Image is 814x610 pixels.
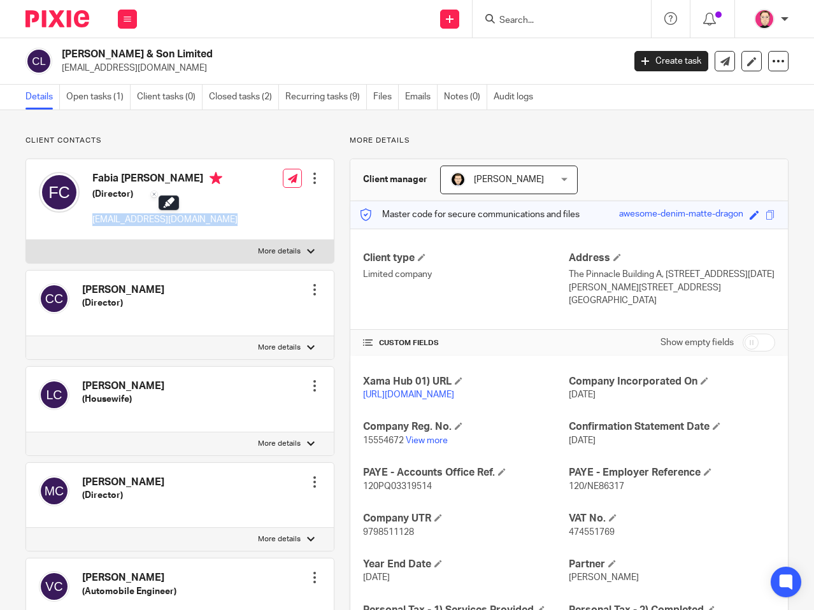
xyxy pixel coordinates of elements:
a: Notes (0) [444,85,487,110]
a: Recurring tasks (9) [285,85,367,110]
p: [PERSON_NAME][STREET_ADDRESS] [569,281,775,294]
h5: (Director) [82,489,164,502]
h4: VAT No. [569,512,775,525]
img: svg%3E [39,379,69,410]
a: Closed tasks (2) [209,85,279,110]
a: Create task [634,51,708,71]
h2: [PERSON_NAME] & Son Limited [62,48,504,61]
a: [URL][DOMAIN_NAME] [363,390,454,399]
h5: (Automobile Engineer) [82,585,176,598]
span: 474551769 [569,528,615,537]
span: 120PQ03319514 [363,482,432,491]
img: svg%3E [39,172,80,213]
label: Show empty fields [660,336,734,349]
input: Search [498,15,613,27]
h4: Company Incorporated On [569,375,775,388]
p: More details [258,439,301,449]
a: Details [25,85,60,110]
img: Bradley%20-%20Pink.png [754,9,775,29]
h4: PAYE - Accounts Office Ref. [363,466,569,479]
i: Primary [210,172,222,185]
span: [PERSON_NAME] [569,573,639,582]
p: [EMAIL_ADDRESS][DOMAIN_NAME] [62,62,615,74]
span: [PERSON_NAME] [474,175,544,184]
p: More details [258,343,301,353]
a: Emails [405,85,438,110]
a: Files [373,85,399,110]
img: svg%3E [25,48,52,74]
p: More details [258,246,301,257]
p: Limited company [363,268,569,281]
h4: CUSTOM FIELDS [363,338,569,348]
span: [DATE] [363,573,390,582]
img: svg%3E [39,476,69,506]
p: [EMAIL_ADDRESS][DOMAIN_NAME] [92,213,238,226]
p: Master code for secure communications and files [360,208,580,221]
h5: (Director) [92,188,238,201]
h4: [PERSON_NAME] [82,571,176,585]
img: DavidBlack.format_png.resize_200x.png [450,172,466,187]
h4: [PERSON_NAME] [82,283,164,297]
h4: Address [569,252,775,265]
span: 9798511128 [363,528,414,537]
img: svg%3E [39,571,69,602]
h4: Client type [363,252,569,265]
h4: [PERSON_NAME] [82,379,164,393]
h4: Year End Date [363,558,569,571]
p: Client contacts [25,136,334,146]
h4: Fabia [PERSON_NAME] [92,172,238,188]
p: The Pinnacle Building A, [STREET_ADDRESS][DATE] [569,268,775,281]
h3: Client manager [363,173,427,186]
p: [GEOGRAPHIC_DATA] [569,294,775,307]
span: [DATE] [569,390,596,399]
img: Pixie [25,10,89,27]
a: View more [406,436,448,445]
a: Client tasks (0) [137,85,203,110]
h4: Confirmation Statement Date [569,420,775,434]
a: Open tasks (1) [66,85,131,110]
p: More details [350,136,789,146]
a: Audit logs [494,85,539,110]
span: 15554672 [363,436,404,445]
h4: [PERSON_NAME] [82,476,164,489]
h4: Company UTR [363,512,569,525]
div: awesome-denim-matte-dragon [619,208,743,222]
h5: (Housewife) [82,393,164,406]
p: More details [258,534,301,544]
h4: PAYE - Employer Reference [569,466,775,479]
span: 120/NE86317 [569,482,624,491]
h5: (Director) [82,297,164,309]
img: svg%3E [39,283,69,314]
h4: Partner [569,558,775,571]
h4: Xama Hub 01) URL [363,375,569,388]
span: [DATE] [569,436,596,445]
h4: Company Reg. No. [363,420,569,434]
